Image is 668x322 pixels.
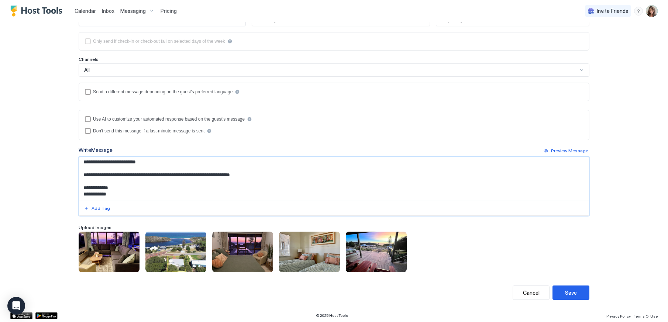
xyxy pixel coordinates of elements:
[102,8,114,14] span: Inbox
[565,289,577,297] div: Save
[145,232,206,272] div: View image
[7,297,25,315] div: Open Intercom Messenger
[634,7,643,15] div: menu
[120,8,146,14] span: Messaging
[10,6,66,17] a: Host Tools Logo
[634,314,658,318] span: Terms Of Use
[606,314,631,318] span: Privacy Policy
[606,312,631,319] a: Privacy Policy
[79,232,140,272] div: View image
[79,56,99,62] span: Channels
[513,285,550,300] button: Cancel
[85,38,583,44] div: isLimited
[92,205,110,212] div: Add Tag
[79,225,111,230] span: Upload Images
[634,312,658,319] a: Terms Of Use
[75,7,96,15] a: Calendar
[85,89,583,95] div: languagesEnabled
[75,8,96,14] span: Calendar
[85,116,583,122] div: useAI
[93,39,225,44] div: Only send if check-in or check-out fall on selected days of the week
[316,313,348,318] span: © 2025 Host Tools
[83,204,111,213] button: Add Tag
[551,148,588,154] div: Preview Message
[523,289,540,297] div: Cancel
[85,128,583,134] div: disableIfLastMinute
[552,285,589,300] button: Save
[79,157,589,201] textarea: Input Field
[79,146,113,154] div: Write Message
[597,8,628,14] span: Invite Friends
[102,7,114,15] a: Inbox
[212,232,273,272] div: View image
[93,89,233,94] div: Send a different message depending on the guest's preferred language
[93,117,245,122] div: Use AI to customize your automated response based on the guest's message
[346,232,407,272] div: View image
[35,312,58,319] a: Google Play Store
[543,146,589,155] button: Preview Message
[84,67,90,73] span: All
[93,128,204,134] div: Don't send this message if a last-minute message is sent
[161,8,177,14] span: Pricing
[10,312,32,319] a: App Store
[646,5,658,17] div: User profile
[279,232,340,272] div: View image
